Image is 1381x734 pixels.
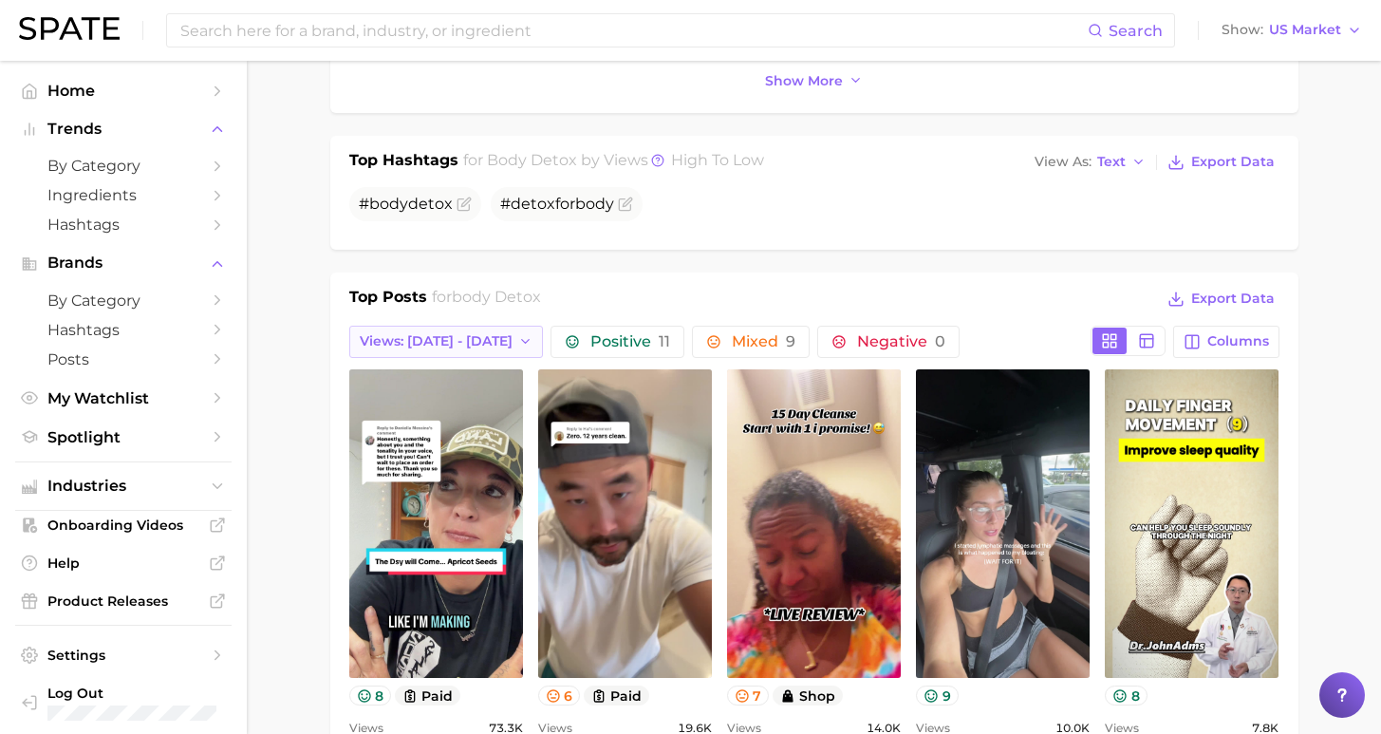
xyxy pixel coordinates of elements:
[15,384,232,413] a: My Watchlist
[15,249,232,277] button: Brands
[47,555,199,572] span: Help
[349,686,392,706] button: 8
[15,151,232,180] a: by Category
[463,149,764,176] h2: for by Views
[15,549,232,577] a: Help
[47,647,199,664] span: Settings
[15,210,232,239] a: Hashtags
[618,197,633,212] button: Flag as miscategorized or irrelevant
[584,686,649,706] button: paid
[47,121,199,138] span: Trends
[47,389,199,407] span: My Watchlist
[408,195,453,213] span: detox
[1109,22,1163,40] span: Search
[487,151,577,169] span: body detox
[349,149,458,176] h1: Top Hashtags
[15,286,232,315] a: by Category
[786,332,795,350] span: 9
[47,216,199,234] span: Hashtags
[47,517,199,534] span: Onboarding Videos
[47,292,199,310] span: by Category
[47,685,216,702] span: Log Out
[857,334,945,349] span: Negative
[1173,326,1278,358] button: Columns
[47,350,199,368] span: Posts
[47,186,199,204] span: Ingredients
[538,686,581,706] button: 6
[511,195,555,213] span: detox
[727,686,770,706] button: 7
[349,286,427,314] h1: Top Posts
[15,345,232,374] a: Posts
[1030,150,1151,175] button: View AsText
[15,641,232,669] a: Settings
[47,82,199,100] span: Home
[1191,154,1275,170] span: Export Data
[15,679,232,726] a: Log out. Currently logged in with e-mail alyssa@spate.nyc.
[47,478,199,495] span: Industries
[47,593,199,610] span: Product Releases
[765,73,843,89] span: Show more
[1163,149,1278,176] button: Export Data
[457,197,472,212] button: Flag as miscategorized or irrelevant
[47,254,199,272] span: Brands
[773,686,843,706] button: shop
[349,326,544,358] button: Views: [DATE] - [DATE]
[15,587,232,615] a: Product Releases
[575,195,614,213] span: body
[1035,157,1092,167] span: View As
[15,115,232,143] button: Trends
[47,321,199,339] span: Hashtags
[47,157,199,175] span: by Category
[1163,286,1278,312] button: Export Data
[671,151,764,169] span: high to low
[1269,25,1341,35] span: US Market
[1191,291,1275,307] span: Export Data
[360,333,513,349] span: Views: [DATE] - [DATE]
[15,423,232,452] a: Spotlight
[1105,686,1148,706] button: 8
[916,686,959,706] button: 9
[15,511,232,539] a: Onboarding Videos
[47,428,199,446] span: Spotlight
[1097,157,1126,167] span: Text
[15,180,232,210] a: Ingredients
[178,14,1088,47] input: Search here for a brand, industry, or ingredient
[15,472,232,500] button: Industries
[732,334,795,349] span: Mixed
[359,195,453,213] span: #
[395,686,460,706] button: paid
[369,195,408,213] span: body
[1217,18,1367,43] button: ShowUS Market
[500,195,614,213] span: # for
[590,334,670,349] span: Positive
[452,288,541,306] span: body detox
[1207,333,1269,349] span: Columns
[15,315,232,345] a: Hashtags
[935,332,945,350] span: 0
[760,68,868,94] button: Show more
[15,76,232,105] a: Home
[659,332,670,350] span: 11
[432,286,541,314] h2: for
[1222,25,1263,35] span: Show
[19,17,120,40] img: SPATE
